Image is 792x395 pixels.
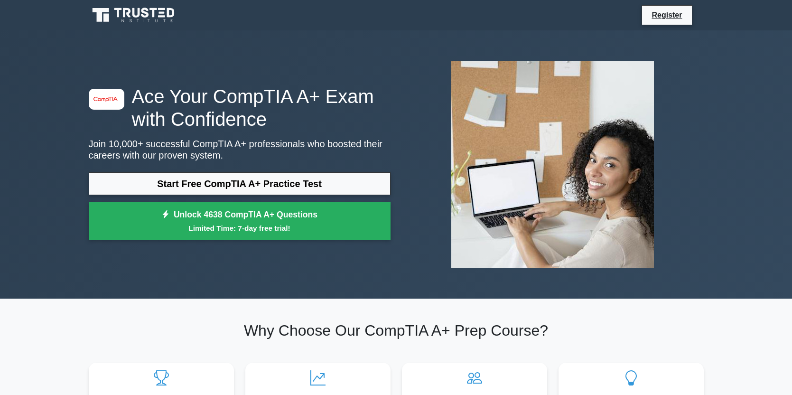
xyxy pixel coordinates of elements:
a: Unlock 4638 CompTIA A+ QuestionsLimited Time: 7-day free trial! [89,202,391,240]
a: Register [646,9,688,21]
h2: Why Choose Our CompTIA A+ Prep Course? [89,321,704,339]
p: Join 10,000+ successful CompTIA A+ professionals who boosted their careers with our proven system. [89,138,391,161]
h1: Ace Your CompTIA A+ Exam with Confidence [89,85,391,131]
small: Limited Time: 7-day free trial! [101,223,379,234]
a: Start Free CompTIA A+ Practice Test [89,172,391,195]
